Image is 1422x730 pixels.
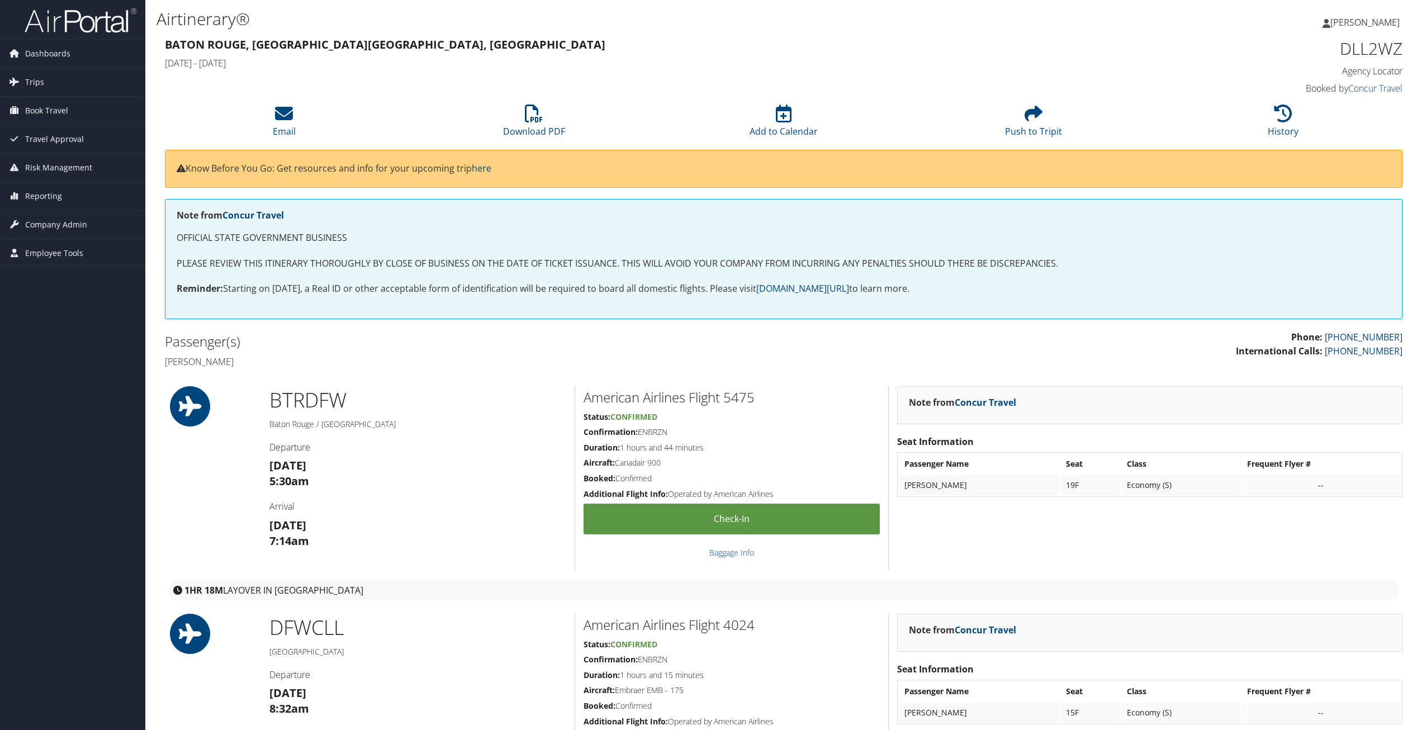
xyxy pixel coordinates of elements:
h1: Airtinerary® [157,7,993,31]
strong: Booked: [584,700,615,711]
td: 15F [1060,703,1120,723]
p: OFFICIAL STATE GOVERNMENT BUSINESS [177,231,1391,245]
span: Reporting [25,182,62,210]
strong: Aircraft: [584,685,615,695]
strong: Status: [584,639,610,650]
span: Confirmed [610,639,657,650]
strong: [DATE] [269,685,306,700]
a: History [1268,111,1298,138]
strong: Seat Information [897,663,974,675]
p: Know Before You Go: Get resources and info for your upcoming trip [177,162,1391,176]
span: Employee Tools [25,239,83,267]
h5: Embraer EMB - 175 [584,685,880,696]
a: Email [273,111,296,138]
a: here [472,162,491,174]
td: Economy (S) [1121,703,1240,723]
strong: Seat Information [897,435,974,448]
a: Concur Travel [222,209,284,221]
h4: Arrival [269,500,566,513]
span: Confirmed [610,411,657,422]
h5: ENBRZN [584,654,880,665]
a: [PHONE_NUMBER] [1325,345,1402,357]
a: Add to Calendar [750,111,818,138]
h5: Canadair 900 [584,457,880,468]
span: Travel Approval [25,125,84,153]
span: Company Admin [25,211,87,239]
span: Dashboards [25,40,70,68]
th: Class [1121,681,1240,701]
strong: International Calls: [1236,345,1323,357]
span: Trips [25,68,44,96]
span: Book Travel [25,97,68,125]
h4: [DATE] - [DATE] [165,57,1089,69]
div: layover in [GEOGRAPHIC_DATA] [168,581,1400,600]
p: Starting on [DATE], a Real ID or other acceptable form of identification will be required to boar... [177,282,1391,296]
th: Frequent Flyer # [1241,454,1401,474]
a: Download PDF [503,111,565,138]
th: Passenger Name [899,681,1059,701]
img: airportal-logo.png [25,7,136,34]
a: Baggage Info [709,547,754,558]
p: PLEASE REVIEW THIS ITINERARY THOROUGHLY BY CLOSE OF BUSINESS ON THE DATE OF TICKET ISSUANCE. THIS... [177,257,1391,271]
h5: Confirmed [584,700,880,712]
strong: Confirmation: [584,654,638,665]
a: Check-in [584,504,880,534]
strong: Note from [177,209,284,221]
h5: Baton Rouge / [GEOGRAPHIC_DATA] [269,419,566,430]
h1: DFW CLL [269,614,566,642]
h5: [GEOGRAPHIC_DATA] [269,646,566,657]
td: Economy (S) [1121,475,1240,495]
a: Concur Travel [1348,82,1402,94]
th: Passenger Name [899,454,1059,474]
span: Risk Management [25,154,92,182]
strong: Note from [909,624,1016,636]
h4: [PERSON_NAME] [165,355,775,368]
h4: Departure [269,441,566,453]
a: Concur Travel [955,624,1016,636]
h5: 1 hours and 15 minutes [584,670,880,681]
strong: [DATE] [269,458,306,473]
strong: Status: [584,411,610,422]
strong: 8:32am [269,701,309,716]
td: 19F [1060,475,1120,495]
strong: Booked: [584,473,615,483]
h5: 1 hours and 44 minutes [584,442,880,453]
strong: 7:14am [269,533,309,548]
h5: Confirmed [584,473,880,484]
strong: Confirmation: [584,426,638,437]
strong: Duration: [584,442,620,453]
h5: ENBRZN [584,426,880,438]
div: -- [1247,480,1395,490]
strong: Reminder: [177,282,223,295]
h1: BTR DFW [269,386,566,414]
td: [PERSON_NAME] [899,703,1059,723]
h5: Operated by American Airlines [584,489,880,500]
strong: Additional Flight Info: [584,489,668,499]
strong: Additional Flight Info: [584,716,668,727]
a: [PHONE_NUMBER] [1325,331,1402,343]
th: Frequent Flyer # [1241,681,1401,701]
a: [PERSON_NAME] [1323,6,1411,39]
div: -- [1247,708,1395,718]
th: Class [1121,454,1240,474]
strong: [DATE] [269,518,306,533]
strong: 5:30am [269,473,309,489]
strong: Aircraft: [584,457,615,468]
th: Seat [1060,681,1120,701]
a: [DOMAIN_NAME][URL] [756,282,849,295]
h1: DLL2WZ [1106,37,1402,60]
h5: Operated by American Airlines [584,716,880,727]
strong: Baton Rouge, [GEOGRAPHIC_DATA] [GEOGRAPHIC_DATA], [GEOGRAPHIC_DATA] [165,37,605,52]
strong: Phone: [1291,331,1323,343]
strong: Duration: [584,670,620,680]
a: Push to Tripit [1005,111,1062,138]
th: Seat [1060,454,1120,474]
a: Concur Travel [955,396,1016,409]
td: [PERSON_NAME] [899,475,1059,495]
h2: American Airlines Flight 4024 [584,615,880,634]
span: [PERSON_NAME] [1330,16,1400,29]
h4: Departure [269,669,566,681]
h2: American Airlines Flight 5475 [584,388,880,407]
strong: Note from [909,396,1016,409]
h4: Booked by [1106,82,1402,94]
